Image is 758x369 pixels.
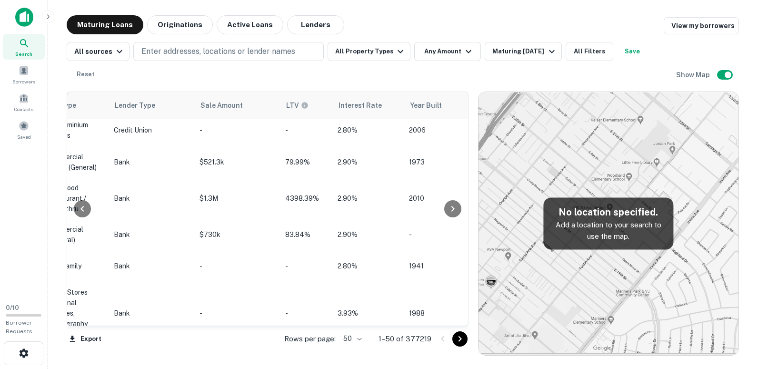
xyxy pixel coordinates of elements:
p: Bank [114,229,190,240]
span: Saved [17,133,31,141]
th: Year Built [404,92,509,119]
span: 79.99% [285,158,310,166]
button: Any Amount [414,42,481,61]
th: LTVs displayed on the website are for informational purposes only and may be reported incorrectly... [280,92,333,119]
span: - [285,309,288,317]
p: 3.93% [338,308,399,318]
p: Enter addresses, locations or lender names [141,46,295,57]
h6: LTV [286,100,299,111]
div: All sources [74,46,125,57]
button: All Property Types [328,42,410,61]
a: View my borrowers [664,17,739,34]
span: - [285,262,288,270]
button: Originations [147,15,213,34]
p: Credit Union [114,125,190,135]
p: - [199,308,276,318]
button: Save your search to get updates of matches that match your search criteria. [617,42,648,61]
p: 1941 [409,261,504,271]
span: Search [15,50,32,58]
span: 83.84% [285,231,310,238]
p: 2.90% [338,157,399,167]
h5: No location specified. [551,205,666,219]
a: Contacts [3,89,45,115]
p: Bank [114,193,190,204]
button: Reset [70,65,101,84]
p: 2010 [409,193,504,204]
img: map-placeholder.webp [479,92,738,355]
p: $521.3k [199,157,276,167]
iframe: Chat Widget [710,293,758,338]
th: Sale Amount [195,92,280,119]
a: Search [3,34,45,60]
p: $1.3M [199,193,276,204]
p: Rows per page: [284,333,336,345]
p: 1–50 of 377219 [379,333,431,345]
img: capitalize-icon.png [15,8,33,27]
a: Saved [3,117,45,143]
span: Lender Type [115,100,155,111]
button: All sources [67,42,130,61]
span: 4398.39% [285,195,319,202]
button: Export [67,332,104,346]
button: Maturing [DATE] [485,42,561,61]
button: All Filters [566,42,613,61]
p: Bank [114,261,190,271]
p: 2006 [409,125,504,135]
button: Active Loans [217,15,283,34]
p: - [199,125,276,135]
span: Sale Amount [200,100,255,111]
p: 1988 [409,308,504,318]
button: Enter addresses, locations or lender names [133,42,324,61]
span: Borrowers [12,78,35,85]
p: 2.90% [338,229,399,240]
p: 2.90% [338,193,399,204]
span: 0 / 10 [6,304,19,311]
p: - [199,261,276,271]
div: LTVs displayed on the website are for informational purposes only and may be reported incorrectly... [286,100,309,111]
span: Interest Rate [339,100,394,111]
th: Interest Rate [333,92,404,119]
p: Add a location to your search to use the map. [551,219,666,242]
button: Go to next page [452,331,468,347]
span: Year Built [410,100,454,111]
span: Borrower Requests [6,319,32,335]
div: Maturing [DATE] [492,46,557,57]
p: Bank [114,157,190,167]
p: $730k [199,229,276,240]
p: 1973 [409,157,504,167]
button: Maturing Loans [67,15,143,34]
th: Lender Type [109,92,195,119]
div: 50 [339,332,363,346]
a: Borrowers [3,61,45,87]
button: Lenders [287,15,344,34]
span: Contacts [14,105,33,113]
p: 2.80% [338,261,399,271]
p: - [409,229,504,240]
h6: Show Map [676,70,711,80]
span: - [285,126,288,134]
p: Bank [114,308,190,318]
p: 2.80% [338,125,399,135]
